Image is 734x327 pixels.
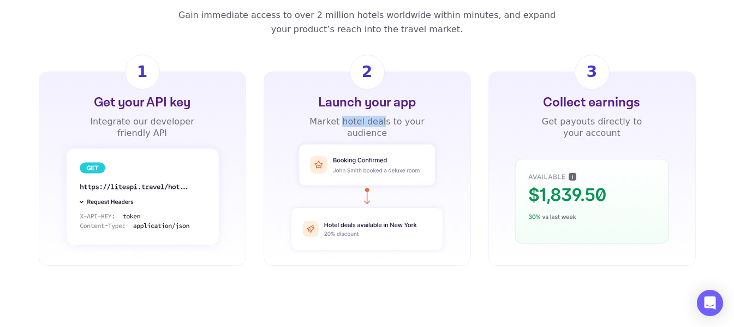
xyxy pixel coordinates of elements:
[94,94,190,111] div: Get your API key
[362,61,372,84] div: 2
[533,116,651,139] div: Get payouts directly to your account
[83,116,201,139] div: Integrate our developer friendly API
[318,94,416,111] div: Launch your app
[308,116,426,139] div: Market hotel deals to your audience
[137,61,147,84] div: 1
[587,61,597,84] div: 3
[697,290,723,316] div: Open Intercom Messenger
[171,8,563,37] div: Gain immediate access to over 2 million hotels worldwide within minutes, and expand your product’...
[543,94,640,111] div: Collect earnings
